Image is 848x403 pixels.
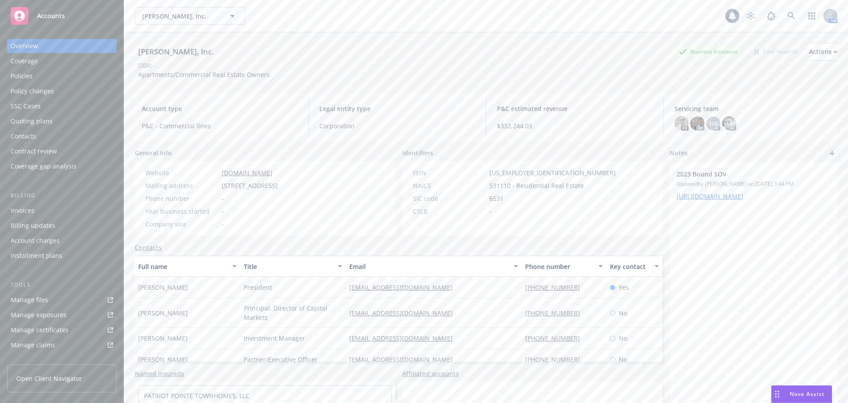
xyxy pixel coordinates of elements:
[7,114,117,128] a: Quoting plans
[142,104,298,113] span: Account type
[413,168,486,177] div: FEIN
[7,280,117,289] div: Tools
[135,7,245,25] button: [PERSON_NAME], Inc.
[7,219,117,233] a: Billing updates
[674,104,830,113] span: Servicing team
[145,168,218,177] div: Website
[783,7,800,25] a: Search
[790,390,825,398] span: Nova Assist
[16,374,82,383] span: Open Client Navigator
[138,355,188,364] span: [PERSON_NAME]
[606,256,662,277] button: Key contact
[489,181,584,190] span: 531110 - Residential Real Estate
[244,334,305,343] span: Investment Manager
[809,43,837,61] button: Actions
[489,168,616,177] span: [US_EMPLOYER_IDENTIFICATION_NUMBER]
[525,355,587,364] a: [PHONE_NUMBER]
[135,243,162,252] a: Contacts
[244,355,318,364] span: Partner/Executive Officer
[413,181,486,190] div: NAICS
[762,7,780,25] a: Report a Bug
[11,249,62,263] div: Installment plans
[11,338,55,352] div: Manage claims
[677,180,830,188] span: Updated by [PERSON_NAME] on [DATE] 3:44 PM
[240,256,346,277] button: Title
[7,159,117,173] a: Coverage gap analysis
[142,121,298,130] span: P&C - Commercial lines
[7,203,117,218] a: Invoices
[135,46,217,58] div: [PERSON_NAME], Inc.
[11,353,52,367] div: Manage BORs
[222,219,224,229] span: -
[349,262,508,271] div: Email
[37,12,65,19] span: Accounts
[772,386,783,403] div: Drag to move
[690,116,704,130] img: photo
[319,104,475,113] span: Legal entity type
[244,283,272,292] span: President
[244,262,333,271] div: Title
[489,207,492,216] span: -
[7,338,117,352] a: Manage claims
[135,369,184,378] a: Named insureds
[497,104,653,113] span: P&C estimated revenue
[144,391,250,400] a: PATRIOT POINTE TOWNHOMES, LLC
[145,219,218,229] div: Company size
[827,148,837,159] a: add
[7,191,117,200] div: Billing
[319,121,475,130] span: Corporation
[619,334,627,343] span: No
[413,194,486,203] div: SIC code
[7,353,117,367] a: Manage BORs
[803,7,821,25] a: Switch app
[349,283,460,292] a: [EMAIL_ADDRESS][DOMAIN_NAME]
[11,84,54,98] div: Policy changes
[11,219,55,233] div: Billing updates
[7,99,117,113] a: SSC Cases
[142,12,219,21] span: [PERSON_NAME], Inc.
[670,148,688,159] span: Notes
[222,169,273,177] a: [DOMAIN_NAME]
[525,334,587,342] a: [PHONE_NUMBER]
[497,121,653,130] span: $332,244.03
[413,207,486,216] div: CSLB
[135,148,172,157] span: General info
[138,61,155,70] div: DBA: -
[809,43,837,60] div: Actions
[7,308,117,322] a: Manage exposures
[610,262,649,271] div: Key contact
[11,99,41,113] div: SSC Cases
[11,234,60,248] div: Account charges
[11,69,33,83] div: Policies
[674,46,742,57] div: Business Insurance
[7,323,117,337] a: Manage certificates
[11,203,34,218] div: Invoices
[145,194,218,203] div: Phone number
[7,144,117,158] a: Contract review
[244,303,342,322] span: Principal, Director of Capital Markets
[349,355,460,364] a: [EMAIL_ADDRESS][DOMAIN_NAME]
[11,54,38,68] div: Coverage
[402,369,459,378] a: Affiliated accounts
[525,283,587,292] a: [PHONE_NUMBER]
[525,309,587,317] a: [PHONE_NUMBER]
[619,355,627,364] span: No
[7,293,117,307] a: Manage files
[7,4,117,28] a: Accounts
[145,207,218,216] div: Year business started
[619,308,627,318] span: No
[522,256,606,277] button: Phone number
[138,283,188,292] span: [PERSON_NAME]
[674,116,689,130] img: photo
[750,46,802,57] div: Total Rewards
[346,256,522,277] button: Email
[709,119,718,128] span: HS
[138,308,188,318] span: [PERSON_NAME]
[525,262,593,271] div: Phone number
[7,84,117,98] a: Policy changes
[677,192,743,200] a: [URL][DOMAIN_NAME]
[7,234,117,248] a: Account charges
[771,385,832,403] button: Nova Assist
[349,334,460,342] a: [EMAIL_ADDRESS][DOMAIN_NAME]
